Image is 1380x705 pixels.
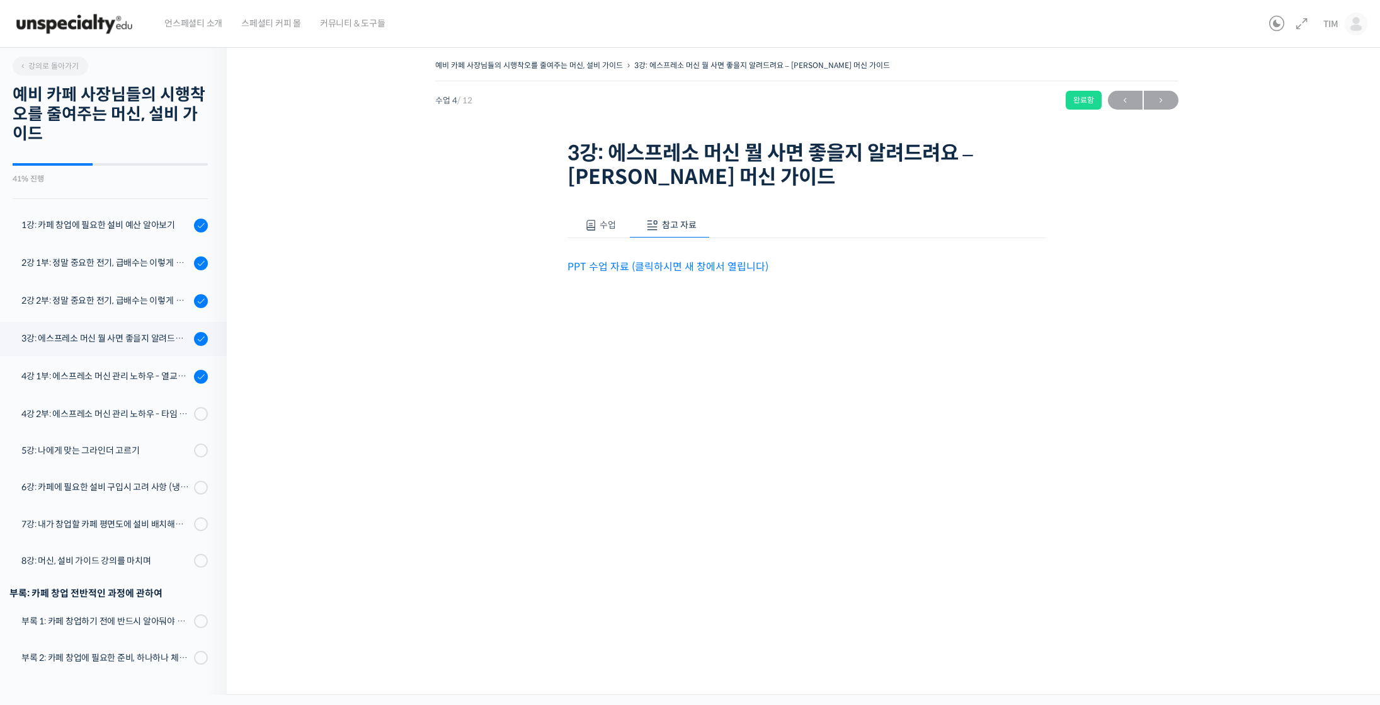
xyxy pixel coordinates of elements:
span: 홈 [40,418,47,428]
a: 다음→ [1144,91,1178,110]
a: ←이전 [1108,91,1143,110]
a: 강의로 돌아가기 [13,57,88,76]
div: 1강: 카페 창업에 필요한 설비 예산 알아보기 [21,218,190,232]
div: 3강: 에스프레소 머신 뭘 사면 좋을지 알려드려요 - 에스프레소 머신 가이드 [21,331,190,345]
span: 수업 [600,219,616,231]
h1: 3강: 에스프레소 머신 뭘 사면 좋을지 알려드려요 – [PERSON_NAME] 머신 가이드 [567,141,1046,190]
div: 4강 1부: 에스프레소 머신 관리 노하우 - 열교환기(HX) 보일러, 다중 보일러 머신의 차이 [21,369,190,383]
span: 대화 [115,419,130,429]
span: / 12 [457,95,472,106]
span: 설정 [195,418,210,428]
div: 6강: 카페에 필요한 설비 구입시 고려 사항 (냉장고, 온수기, 제빙기, 블렌더) [21,480,190,494]
div: 5강: 나에게 맞는 그라인더 고르기 [21,444,190,457]
span: 강의로 돌아가기 [19,61,79,71]
a: PPT 수업 자료 (클릭하시면 새 창에서 열립니다) [567,260,768,273]
div: 41% 진행 [13,175,208,183]
div: 2강 2부: 정말 중요한 전기, 급배수는 이렇게 체크하세요 - 매장 급배수 배치 및 구조 확인 [21,294,190,307]
div: 부록 1: 카페 창업하기 전에 반드시 알아둬야 할 현실 [21,614,190,628]
a: 설정 [163,399,242,431]
div: 완료함 [1066,91,1102,110]
div: 7강: 내가 창업할 카페 평면도에 설비 배치해보기 (실습 과제) [21,517,190,531]
div: 8강: 머신, 설비 가이드 강의를 마치며 [21,554,190,568]
a: 예비 카페 사장님들의 시행착오를 줄여주는 머신, 설비 가이드 [435,60,623,70]
span: ← [1108,92,1143,109]
h2: 예비 카페 사장님들의 시행착오를 줄여주는 머신, 설비 가이드 [13,85,208,144]
span: 참고 자료 [662,219,697,231]
h3: 부록: 카페 창업 전반적인 과정에 관하여 [9,585,208,602]
div: 2강 1부: 정말 중요한 전기, 급배수는 이렇게 체크하세요 - 전기 용량 배분 [21,256,190,270]
a: 대화 [83,399,163,431]
a: 3강: 에스프레소 머신 뭘 사면 좋을지 알려드려요 – [PERSON_NAME] 머신 가이드 [634,60,890,70]
span: TIM [1323,18,1338,30]
div: 부록 2: 카페 창업에 필요한 준비, 하나하나 체크해보기 [21,651,190,665]
div: 4강 2부: 에스프레소 머신 관리 노하우 - 타임 온오프, 자동청소, 프리인퓨전 기능의 활용 [21,407,190,421]
span: → [1144,92,1178,109]
span: 수업 4 [435,96,472,105]
a: 홈 [4,399,83,431]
